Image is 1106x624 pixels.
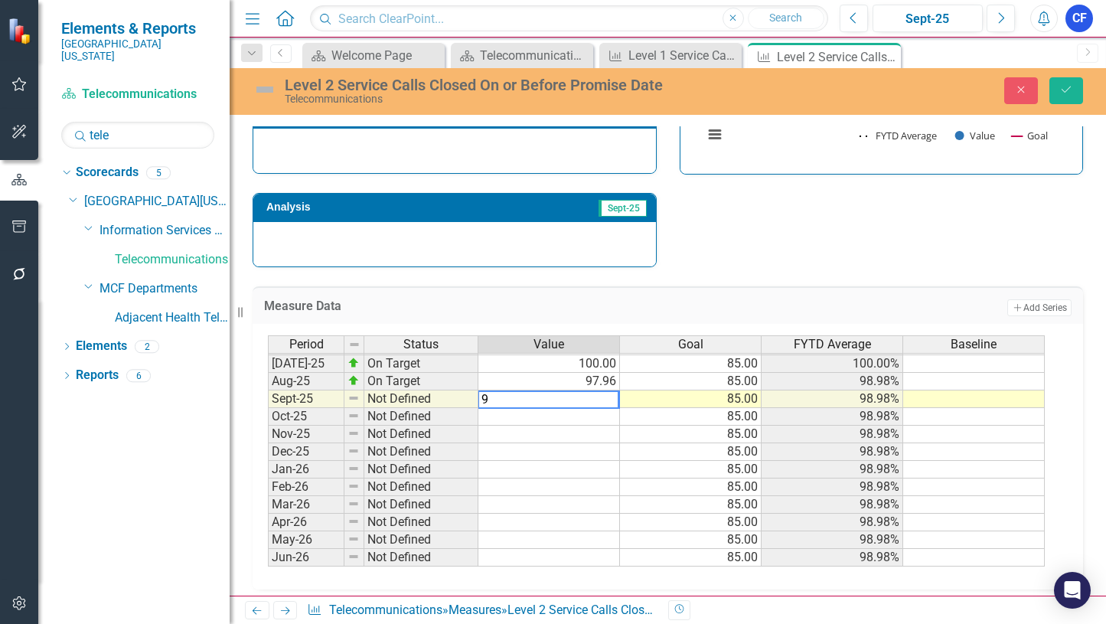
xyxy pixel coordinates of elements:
[1012,129,1048,142] button: Show Goal
[364,373,478,390] td: On Target
[61,19,214,38] span: Elements & Reports
[84,193,230,211] a: [GEOGRAPHIC_DATA][US_STATE]
[347,462,360,475] img: 8DAGhfEEPCf229AAAAAElFTkSuQmCC
[860,129,938,142] button: Show FYTD Average
[268,549,344,567] td: Jun-26
[762,461,903,479] td: 98.98%
[266,201,445,213] h3: Analysis
[762,479,903,496] td: 98.98%
[100,280,230,298] a: MCF Departments
[762,443,903,461] td: 98.98%
[310,5,827,32] input: Search ClearPoint...
[347,533,360,545] img: 8DAGhfEEPCf229AAAAAElFTkSuQmCC
[347,410,360,422] img: 8DAGhfEEPCf229AAAAAElFTkSuQmCC
[620,443,762,461] td: 85.00
[8,18,34,44] img: ClearPoint Strategy
[61,86,214,103] a: Telecommunications
[364,549,478,567] td: Not Defined
[347,550,360,563] img: 8DAGhfEEPCf229AAAAAElFTkSuQmCC
[347,357,360,369] img: zOikAAAAAElFTkSuQmCC
[264,299,704,313] h3: Measure Data
[76,367,119,384] a: Reports
[364,408,478,426] td: Not Defined
[126,369,151,382] div: 6
[268,373,344,390] td: Aug-25
[61,38,214,63] small: [GEOGRAPHIC_DATA][US_STATE]
[364,514,478,531] td: Not Defined
[762,390,903,408] td: 98.98%
[794,338,871,351] span: FYTD Average
[289,338,324,351] span: Period
[253,77,277,102] img: Not Defined
[628,46,738,65] div: Level 1 Service Calls Closed Within 48 Hours
[480,46,589,65] div: Telecommunications Dashboard
[115,251,230,269] a: Telecommunications
[364,426,478,443] td: Not Defined
[364,496,478,514] td: Not Defined
[347,498,360,510] img: 8DAGhfEEPCf229AAAAAElFTkSuQmCC
[146,166,171,179] div: 5
[364,390,478,408] td: Not Defined
[306,46,441,65] a: Welcome Page
[762,514,903,531] td: 98.98%
[478,373,620,390] td: 97.96
[347,480,360,492] img: 8DAGhfEEPCf229AAAAAElFTkSuQmCC
[347,392,360,404] img: 8DAGhfEEPCf229AAAAAElFTkSuQmCC
[620,355,762,373] td: 85.00
[777,47,897,67] div: Level 2 Service Calls Closed On or Before Promise Date
[403,338,439,351] span: Status
[348,338,361,351] img: 8DAGhfEEPCf229AAAAAElFTkSuQmCC
[599,200,647,217] span: Sept-25
[347,515,360,528] img: 8DAGhfEEPCf229AAAAAElFTkSuQmCC
[704,124,726,145] button: View chart menu, Chart
[533,338,564,351] span: Value
[620,549,762,567] td: 85.00
[769,11,802,24] span: Search
[268,355,344,373] td: [DATE]-25
[762,373,903,390] td: 98.98%
[449,603,501,617] a: Measures
[61,122,214,149] input: Search Below...
[620,514,762,531] td: 85.00
[1065,5,1093,32] button: CF
[331,46,441,65] div: Welcome Page
[268,496,344,514] td: Mar-26
[878,10,978,28] div: Sept-25
[76,164,139,181] a: Scorecards
[268,408,344,426] td: Oct-25
[620,390,762,408] td: 85.00
[507,603,804,617] div: Level 2 Service Calls Closed On or Before Promise Date
[620,479,762,496] td: 85.00
[762,549,903,567] td: 98.98%
[873,5,984,32] button: Sept-25
[268,531,344,549] td: May-26
[762,496,903,514] td: 98.98%
[455,46,589,65] a: Telecommunications Dashboard
[620,408,762,426] td: 85.00
[268,479,344,496] td: Feb-26
[347,374,360,387] img: zOikAAAAAElFTkSuQmCC
[678,338,703,351] span: Goal
[762,426,903,443] td: 98.98%
[268,443,344,461] td: Dec-25
[76,338,127,355] a: Elements
[347,427,360,439] img: 8DAGhfEEPCf229AAAAAElFTkSuQmCC
[620,426,762,443] td: 85.00
[100,222,230,240] a: Information Services Team
[1007,299,1072,316] button: Add Series
[329,603,442,617] a: Telecommunications
[620,373,762,390] td: 85.00
[285,93,710,105] div: Telecommunications
[951,338,997,351] span: Baseline
[364,531,478,549] td: Not Defined
[307,602,656,619] div: » »
[285,77,710,93] div: Level 2 Service Calls Closed On or Before Promise Date
[478,355,620,373] td: 100.00
[115,309,230,327] a: Adjacent Health Tele-Neurology (Contracted Service)
[268,514,344,531] td: Apr-26
[135,340,159,353] div: 2
[603,46,738,65] a: Level 1 Service Calls Closed Within 48 Hours
[955,129,995,142] button: Show Value
[268,426,344,443] td: Nov-25
[364,443,478,461] td: Not Defined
